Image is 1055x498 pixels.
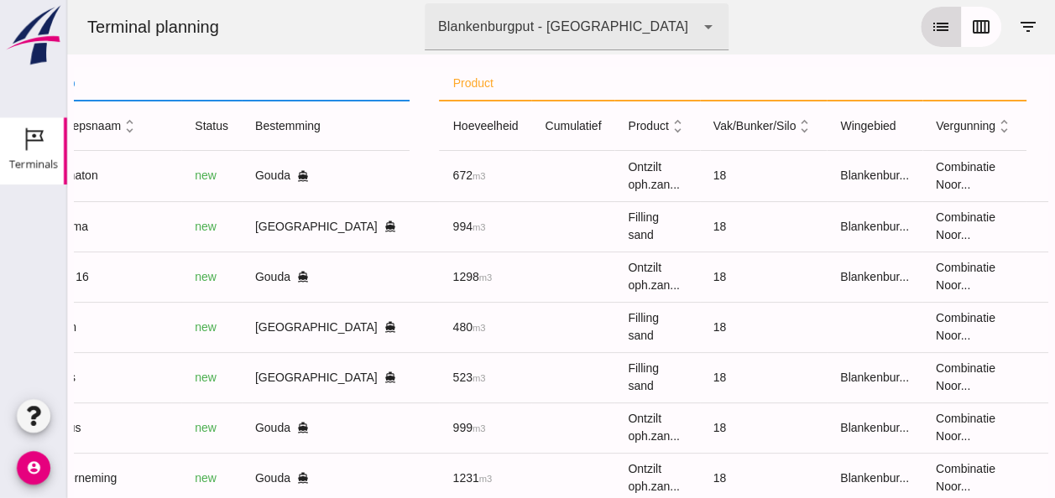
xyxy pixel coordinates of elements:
[760,201,855,252] td: Blankenbur...
[188,369,329,386] div: [GEOGRAPHIC_DATA]
[188,167,329,184] div: Gouda
[317,321,329,333] i: directions_boat
[547,402,632,453] td: Ontzilt oph.zan...
[760,352,855,402] td: Blankenbur...
[405,323,419,333] small: m3
[951,17,971,37] i: filter_list
[317,220,329,232] i: directions_boat
[646,119,747,132] span: vak/bunker/silo
[114,252,175,302] td: new
[9,158,58,169] div: Terminals
[114,352,175,402] td: new
[412,474,426,484] small: m3
[114,101,175,151] th: status
[464,101,547,151] th: cumulatief
[904,17,924,37] i: calendar_view_week
[405,171,419,181] small: m3
[372,201,464,252] td: 994
[7,15,165,39] div: Terminal planning
[547,302,632,352] td: Filling sand
[372,302,464,352] td: 480
[114,151,175,201] td: new
[633,252,760,302] td: 18
[928,117,946,135] i: unfold_more
[17,451,50,485] i: account_circle
[405,373,419,383] small: m3
[188,268,329,286] div: Gouda
[372,402,464,453] td: 999
[547,352,632,402] td: Filling sand
[188,218,329,236] div: [GEOGRAPHIC_DATA]
[372,151,464,201] td: 672
[230,472,242,484] i: directions_boat
[855,151,959,201] td: Combinatie Noor...
[188,419,329,437] div: Gouda
[855,352,959,402] td: Combinatie Noor...
[631,17,651,37] i: arrow_drop_down
[760,252,855,302] td: Blankenbur...
[372,101,464,151] th: hoeveelheid
[602,117,619,135] i: unfold_more
[114,302,175,352] td: new
[230,271,242,283] i: directions_boat
[372,67,958,101] th: product
[633,352,760,402] td: 18
[371,17,621,37] div: Blankenburgput - [GEOGRAPHIC_DATA]
[855,302,959,352] td: Combinatie Noor...
[760,151,855,201] td: Blankenbur...
[412,272,426,283] small: m3
[114,402,175,453] td: new
[317,371,329,383] i: directions_boat
[188,319,329,336] div: [GEOGRAPHIC_DATA]
[230,170,242,182] i: directions_boat
[760,402,855,453] td: Blankenbur...
[547,151,632,201] td: Ontzilt oph.zan...
[230,422,242,433] i: directions_boat
[869,119,946,132] span: vergunning
[864,17,884,37] i: list
[3,4,64,66] img: logo-small.a267ee39.svg
[547,201,632,252] td: Filling sand
[405,423,419,433] small: m3
[405,222,419,232] small: m3
[855,201,959,252] td: Combinatie Noor...
[633,151,760,201] td: 18
[547,252,632,302] td: Ontzilt oph.zan...
[188,469,329,487] div: Gouda
[54,117,71,135] i: unfold_more
[633,402,760,453] td: 18
[760,101,855,151] th: wingebied
[114,201,175,252] td: new
[633,302,760,352] td: 18
[633,201,760,252] td: 18
[855,252,959,302] td: Combinatie Noor...
[175,101,342,151] th: bestemming
[561,119,619,132] span: product
[855,402,959,453] td: Combinatie Noor...
[372,252,464,302] td: 1298
[372,352,464,402] td: 523
[729,117,746,135] i: unfold_more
